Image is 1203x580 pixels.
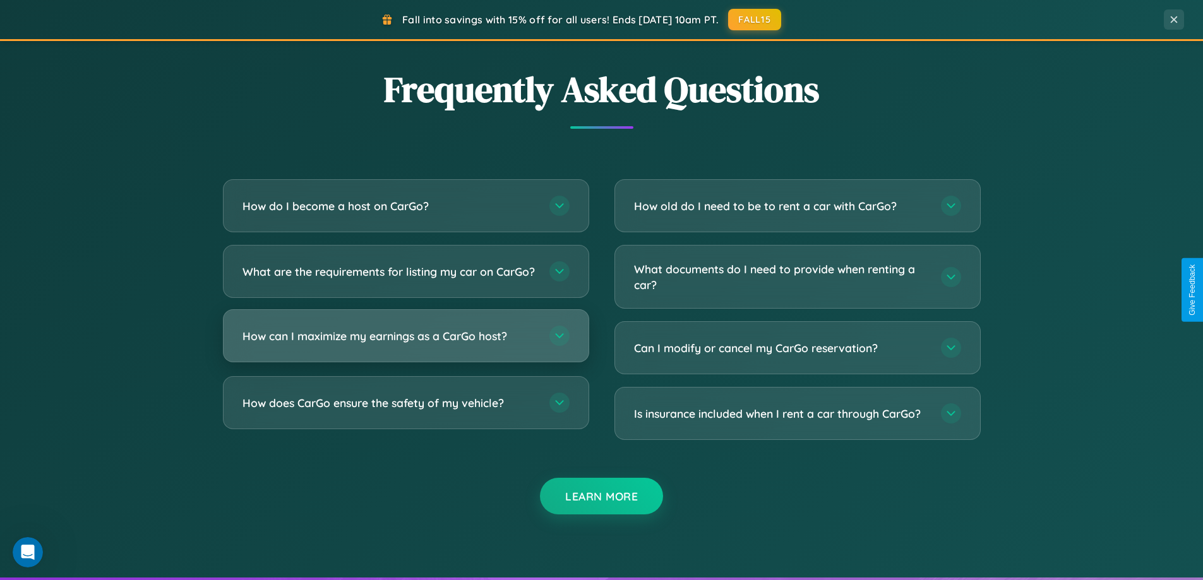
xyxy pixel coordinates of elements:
[634,406,928,422] h3: Is insurance included when I rent a car through CarGo?
[242,395,537,411] h3: How does CarGo ensure the safety of my vehicle?
[540,478,663,514] button: Learn More
[634,198,928,214] h3: How old do I need to be to rent a car with CarGo?
[728,9,781,30] button: FALL15
[13,537,43,567] iframe: Intercom live chat
[223,65,981,114] h2: Frequently Asked Questions
[242,198,537,214] h3: How do I become a host on CarGo?
[402,13,719,26] span: Fall into savings with 15% off for all users! Ends [DATE] 10am PT.
[242,264,537,280] h3: What are the requirements for listing my car on CarGo?
[242,328,537,344] h3: How can I maximize my earnings as a CarGo host?
[634,261,928,292] h3: What documents do I need to provide when renting a car?
[1188,264,1197,316] div: Give Feedback
[634,340,928,356] h3: Can I modify or cancel my CarGo reservation?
